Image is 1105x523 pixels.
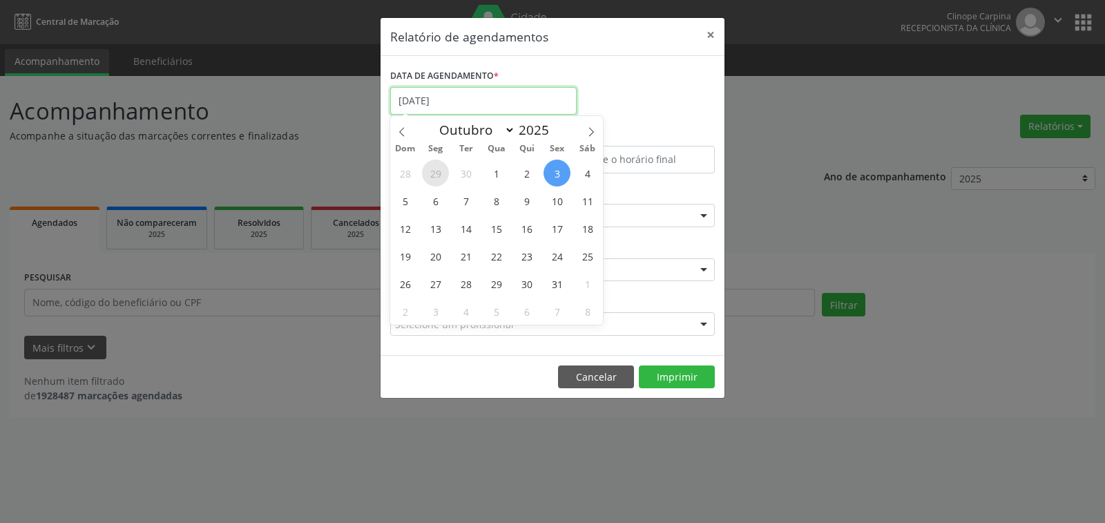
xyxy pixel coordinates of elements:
span: Outubro 15, 2025 [483,215,510,242]
span: Outubro 12, 2025 [392,215,419,242]
span: Ter [451,144,481,153]
span: Outubro 2, 2025 [513,160,540,187]
span: Outubro 21, 2025 [452,243,479,269]
button: Cancelar [558,365,634,389]
span: Outubro 11, 2025 [574,187,601,214]
span: Novembro 5, 2025 [483,298,510,325]
span: Outubro 24, 2025 [544,243,570,269]
span: Outubro 30, 2025 [513,270,540,297]
span: Outubro 31, 2025 [544,270,570,297]
span: Sáb [573,144,603,153]
input: Selecione uma data ou intervalo [390,87,577,115]
span: Sex [542,144,573,153]
span: Seg [421,144,451,153]
span: Outubro 3, 2025 [544,160,570,187]
input: Year [515,121,561,139]
span: Outubro 20, 2025 [422,243,449,269]
span: Novembro 1, 2025 [574,270,601,297]
label: DATA DE AGENDAMENTO [390,66,499,87]
span: Setembro 29, 2025 [422,160,449,187]
span: Outubro 28, 2025 [452,270,479,297]
span: Outubro 27, 2025 [422,270,449,297]
span: Novembro 6, 2025 [513,298,540,325]
span: Outubro 14, 2025 [452,215,479,242]
span: Novembro 2, 2025 [392,298,419,325]
span: Setembro 28, 2025 [392,160,419,187]
span: Selecione um profissional [395,317,514,332]
span: Outubro 4, 2025 [574,160,601,187]
label: ATÉ [556,124,715,146]
span: Novembro 4, 2025 [452,298,479,325]
span: Outubro 17, 2025 [544,215,570,242]
span: Outubro 8, 2025 [483,187,510,214]
button: Imprimir [639,365,715,389]
span: Outubro 29, 2025 [483,270,510,297]
span: Dom [390,144,421,153]
button: Close [697,18,724,52]
input: Selecione o horário final [556,146,715,173]
span: Outubro 1, 2025 [483,160,510,187]
span: Outubro 9, 2025 [513,187,540,214]
h5: Relatório de agendamentos [390,28,548,46]
select: Month [432,120,515,140]
span: Outubro 22, 2025 [483,243,510,269]
span: Qui [512,144,542,153]
span: Outubro 5, 2025 [392,187,419,214]
span: Outubro 16, 2025 [513,215,540,242]
span: Outubro 25, 2025 [574,243,601,269]
span: Outubro 23, 2025 [513,243,540,269]
span: Outubro 6, 2025 [422,187,449,214]
span: Novembro 7, 2025 [544,298,570,325]
span: Qua [481,144,512,153]
span: Outubro 13, 2025 [422,215,449,242]
span: Outubro 10, 2025 [544,187,570,214]
span: Outubro 26, 2025 [392,270,419,297]
span: Setembro 30, 2025 [452,160,479,187]
span: Novembro 8, 2025 [574,298,601,325]
span: Outubro 18, 2025 [574,215,601,242]
span: Novembro 3, 2025 [422,298,449,325]
span: Outubro 19, 2025 [392,243,419,269]
span: Outubro 7, 2025 [452,187,479,214]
